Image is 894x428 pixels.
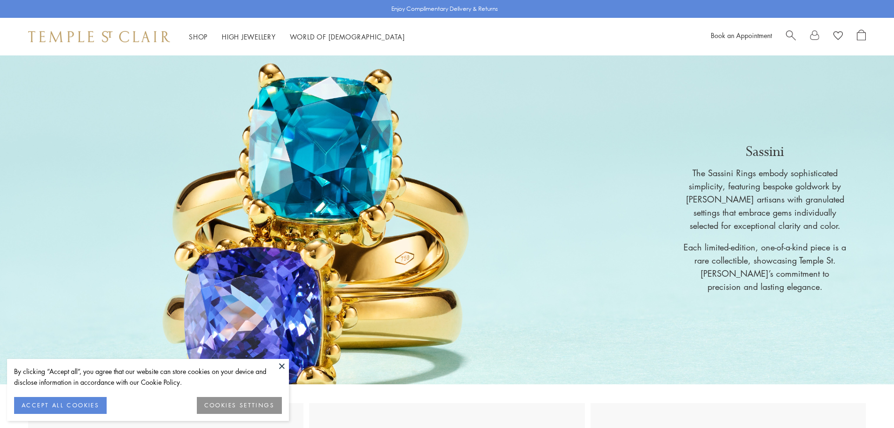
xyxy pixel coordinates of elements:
a: High JewelleryHigh Jewellery [222,32,276,41]
p: Enjoy Complimentary Delivery & Returns [391,4,498,14]
a: Book an Appointment [711,31,772,40]
p: Each limited-edition, one-of-a-kind piece is a rare collectible, showcasing Temple St. [PERSON_NA... [683,241,847,293]
div: By clicking “Accept all”, you agree that our website can store cookies on your device and disclos... [14,366,282,388]
a: Open Shopping Bag [857,30,866,44]
img: Temple St. Clair [28,31,170,42]
p: The Sassini Rings embody sophisticated simplicity, featuring bespoke goldwork by [PERSON_NAME] ar... [683,166,847,232]
a: World of [DEMOGRAPHIC_DATA]World of [DEMOGRAPHIC_DATA] [290,32,405,41]
button: COOKIES SETTINGS [197,397,282,414]
button: ACCEPT ALL COOKIES [14,397,107,414]
nav: Main navigation [189,31,405,43]
a: View Wishlist [833,30,843,44]
a: Search [786,30,796,44]
p: Sassini [683,142,847,162]
a: ShopShop [189,32,208,41]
